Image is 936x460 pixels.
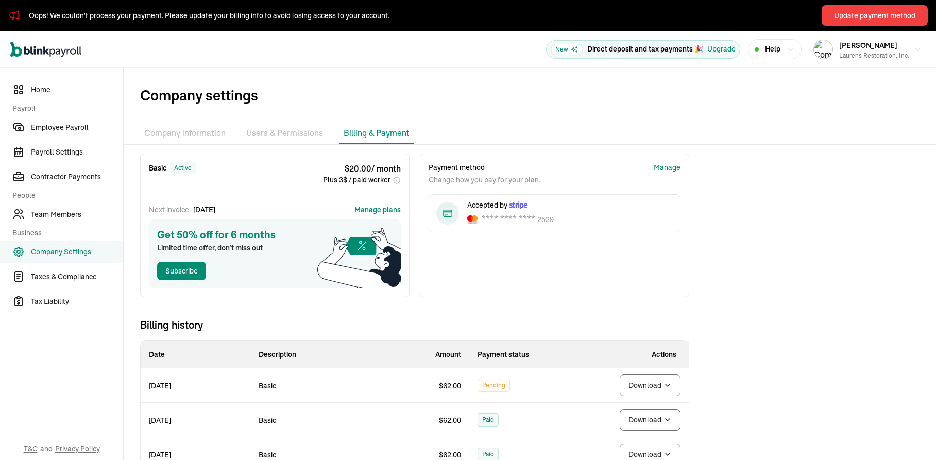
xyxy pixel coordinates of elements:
span: Employee Payroll [31,122,123,133]
span: Taxes & Compliance [31,271,123,282]
span: [DATE] [149,450,171,459]
nav: Global [10,35,81,64]
button: Help [748,39,802,59]
li: Users & Permissions [242,123,327,144]
th: Date [141,341,250,368]
p: Change how you pay for your plan. [429,175,540,185]
button: Upgrade [707,44,736,55]
th: Actions [579,341,689,368]
span: Billing history [140,318,689,332]
span: Get 50% off for 6 months [157,227,393,243]
button: Manage plans [354,205,401,215]
div: Accepted by [467,200,554,210]
span: $ 62.00 [439,416,461,425]
span: [DATE] [149,381,171,390]
span: Payroll Settings [31,147,123,158]
li: Billing & Payment [339,123,414,144]
span: Basic [259,416,276,425]
span: $ 62.00 [439,450,461,459]
p: Direct deposit and tax payments 🎉 [587,44,703,55]
span: [DATE] [193,205,215,215]
span: Team Members [31,209,123,220]
span: Limited time offer, don’t miss out [157,243,393,253]
span: Company settings [140,84,936,106]
span: Tax Liability [31,296,123,307]
th: Payment status [469,341,579,368]
th: Amount [360,341,470,368]
li: Company information [140,123,230,144]
button: Update payment method [822,5,928,26]
img: Company logo [814,40,832,59]
button: Company logo[PERSON_NAME]Laurens Restoration, Inc. [809,37,926,62]
span: [PERSON_NAME] [839,41,897,50]
div: Update payment method [834,10,915,21]
th: Description [250,341,360,368]
div: 2529 [482,212,554,227]
button: Download [620,409,680,431]
span: People [12,190,117,201]
div: active [170,162,196,174]
span: Next invoice: [149,205,191,215]
div: Laurens Restoration, Inc. [839,51,909,60]
span: Pending [482,379,505,391]
span: Privacy Policy [55,444,100,454]
span: Basic [149,163,167,173]
span: Payroll [12,103,117,114]
span: Plus 3$ / paid worker [323,175,390,185]
span: T&C [24,444,38,454]
span: Paid [482,414,494,426]
span: Help [765,44,780,55]
span: Company Settings [31,247,123,258]
span: $ 20.00 / month [345,162,401,175]
div: Oops! We couldn't process your payment. Please update your billing info to avoid losing access to... [29,10,389,21]
div: Subscribe [165,266,198,277]
button: Download [620,374,680,396]
button: Manage [654,162,680,173]
iframe: Chat Widget [884,411,936,460]
span: New [551,44,583,55]
span: [DATE] [149,416,171,425]
span: Business [12,228,117,238]
span: $ 62.00 [439,381,461,390]
span: Contractor Payments [31,172,123,182]
span: Basic [259,381,276,390]
p: Payment method [429,162,540,173]
span: Home [31,84,123,95]
span: Basic [259,450,276,459]
button: Subscribe [157,262,206,280]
